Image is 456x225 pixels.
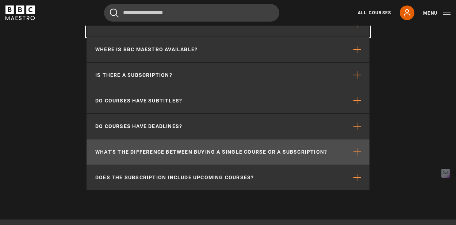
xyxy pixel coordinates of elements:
[423,10,451,17] button: Toggle navigation
[104,4,279,22] input: Search
[95,174,254,181] p: Does the subscription include upcoming courses?
[87,165,369,190] button: Does the subscription include upcoming courses?
[95,148,327,156] p: What's the difference between buying a single course or a subscription?
[5,5,35,20] svg: BBC Maestro
[110,8,119,18] button: Submit the search query
[95,46,198,53] p: Where is BBC Maestro available?
[95,123,182,130] p: Do courses have deadlines?
[95,71,172,79] p: Is there a subscription?
[358,10,391,16] a: All Courses
[87,63,369,88] button: Is there a subscription?
[95,97,182,105] p: Do courses have subtitles?
[87,139,369,165] button: What's the difference between buying a single course or a subscription?
[87,37,369,62] button: Where is BBC Maestro available?
[87,88,369,113] button: Do courses have subtitles?
[87,114,369,139] button: Do courses have deadlines?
